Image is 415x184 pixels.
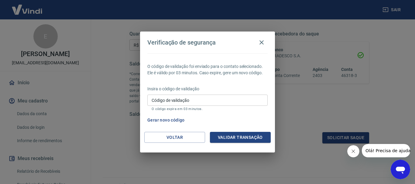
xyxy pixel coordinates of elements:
[4,4,51,9] span: Olá! Precisa de ajuda?
[347,145,359,157] iframe: Fechar mensagem
[145,115,187,126] button: Gerar novo código
[147,39,216,46] h4: Verificação de segurança
[147,86,268,92] p: Insira o código de validação
[147,63,268,76] p: O código de validação foi enviado para o contato selecionado. Ele é válido por 03 minutos. Caso e...
[391,160,410,179] iframe: Botão para abrir a janela de mensagens
[362,144,410,157] iframe: Mensagem da empresa
[152,107,263,111] p: O código expira em 03 minutos.
[144,132,205,143] button: Voltar
[210,132,271,143] button: Validar transação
